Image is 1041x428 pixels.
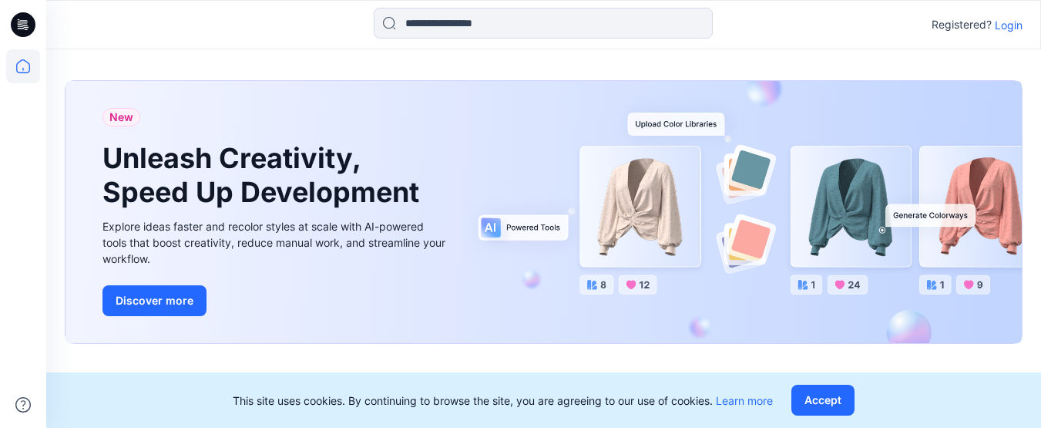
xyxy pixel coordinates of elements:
[102,142,426,208] h1: Unleash Creativity, Speed Up Development
[995,17,1023,33] p: Login
[102,285,207,316] button: Discover more
[109,108,133,126] span: New
[791,385,855,416] button: Accept
[102,285,449,316] a: Discover more
[233,393,773,409] p: This site uses cookies. By continuing to browse the site, you are agreeing to our use of cookies.
[932,15,992,34] p: Registered?
[102,218,449,267] div: Explore ideas faster and recolor styles at scale with AI-powered tools that boost creativity, red...
[716,394,773,407] a: Learn more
